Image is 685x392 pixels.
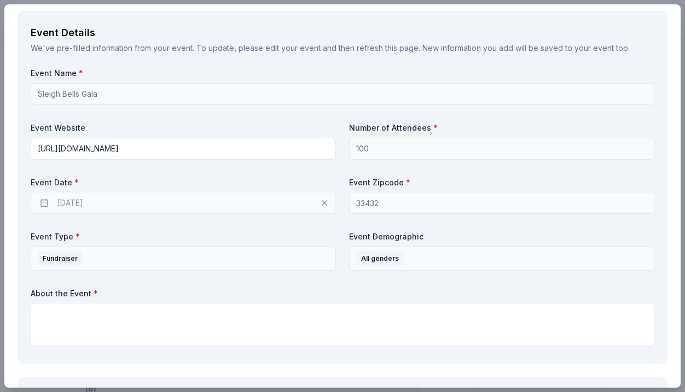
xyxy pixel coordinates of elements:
button: All genders [349,247,654,271]
button: Fundraiser [31,247,336,271]
label: Number of Attendees [349,122,654,133]
label: Event Zipcode [349,177,654,188]
label: Event Type [31,231,336,242]
div: Fundraiser [38,251,83,266]
div: All genders [356,251,404,266]
div: Event Details [31,24,654,42]
label: Event Name [31,68,654,79]
label: Event Website [31,122,336,133]
label: Event Demographic [349,231,654,242]
label: About the Event [31,288,654,299]
div: We've pre-filled information from your event. To update, please edit your event and then refresh ... [31,42,654,55]
label: Event Date [31,177,336,188]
